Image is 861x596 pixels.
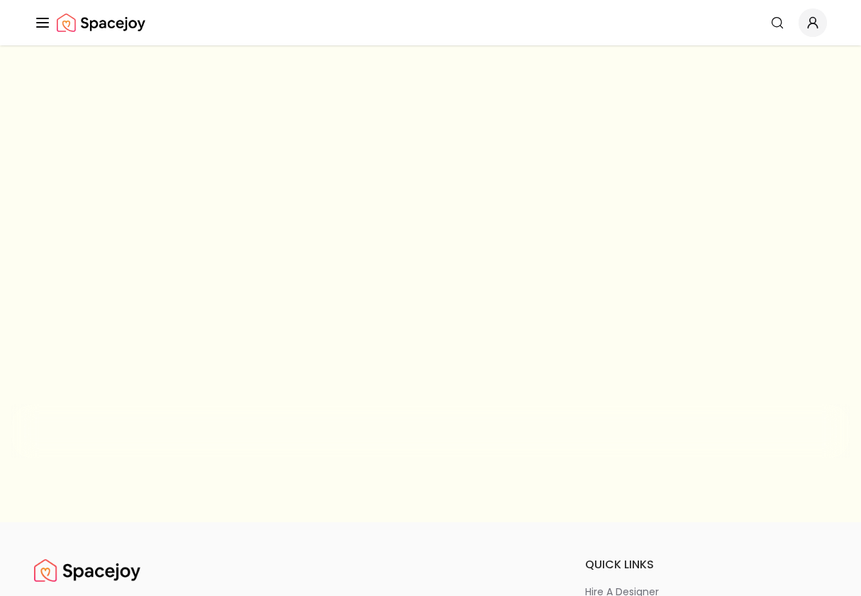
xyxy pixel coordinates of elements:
[585,556,827,573] h6: quick links
[34,556,140,585] img: Spacejoy Logo
[57,9,145,37] img: Spacejoy Logo
[57,9,145,37] a: Spacejoy
[34,556,140,585] a: Spacejoy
